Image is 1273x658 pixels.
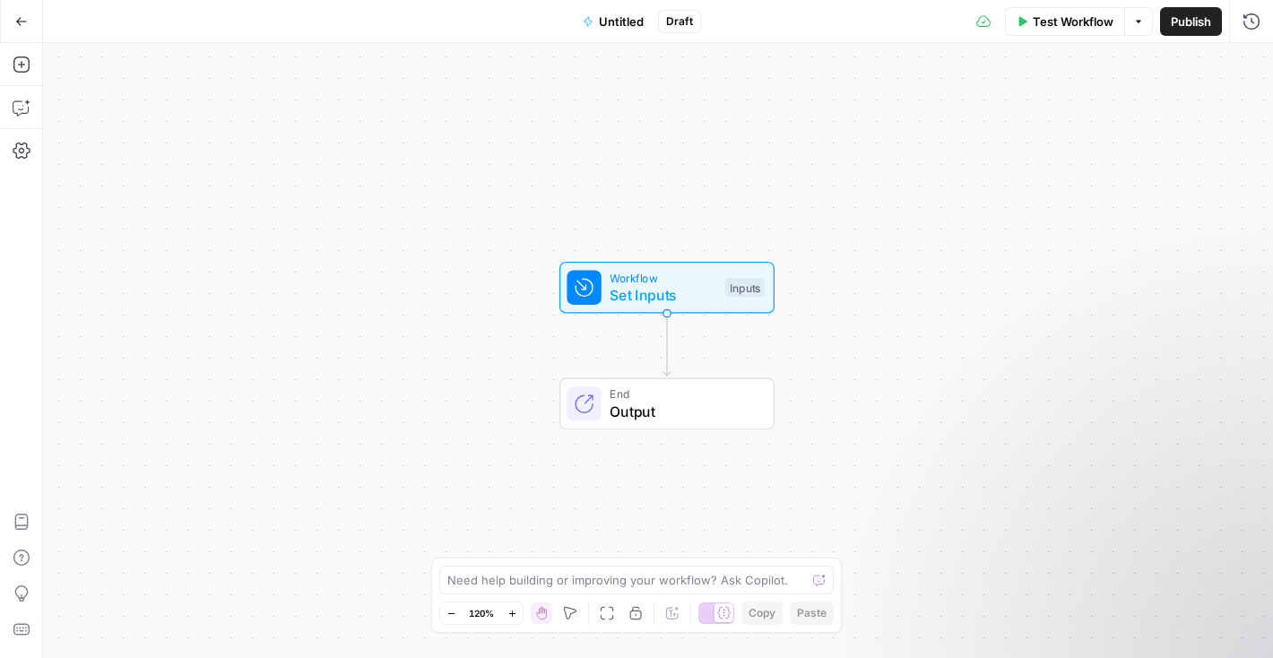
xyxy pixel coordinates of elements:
div: WorkflowSet InputsInputs [500,262,834,314]
span: Draft [666,13,693,30]
span: Publish [1171,13,1211,30]
button: Copy [741,602,783,625]
span: Set Inputs [610,284,716,306]
span: Copy [749,605,775,621]
div: Inputs [725,278,765,298]
button: Publish [1160,7,1222,36]
div: EndOutput [500,378,834,430]
span: Workflow [610,269,716,286]
button: Paste [790,602,834,625]
button: Test Workflow [1005,7,1124,36]
span: Untitled [599,13,644,30]
span: Test Workflow [1033,13,1113,30]
span: 120% [469,606,494,620]
span: Output [610,401,756,422]
span: End [610,385,756,403]
g: Edge from start to end [663,314,670,377]
button: Untitled [572,7,654,36]
span: Paste [797,605,827,621]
